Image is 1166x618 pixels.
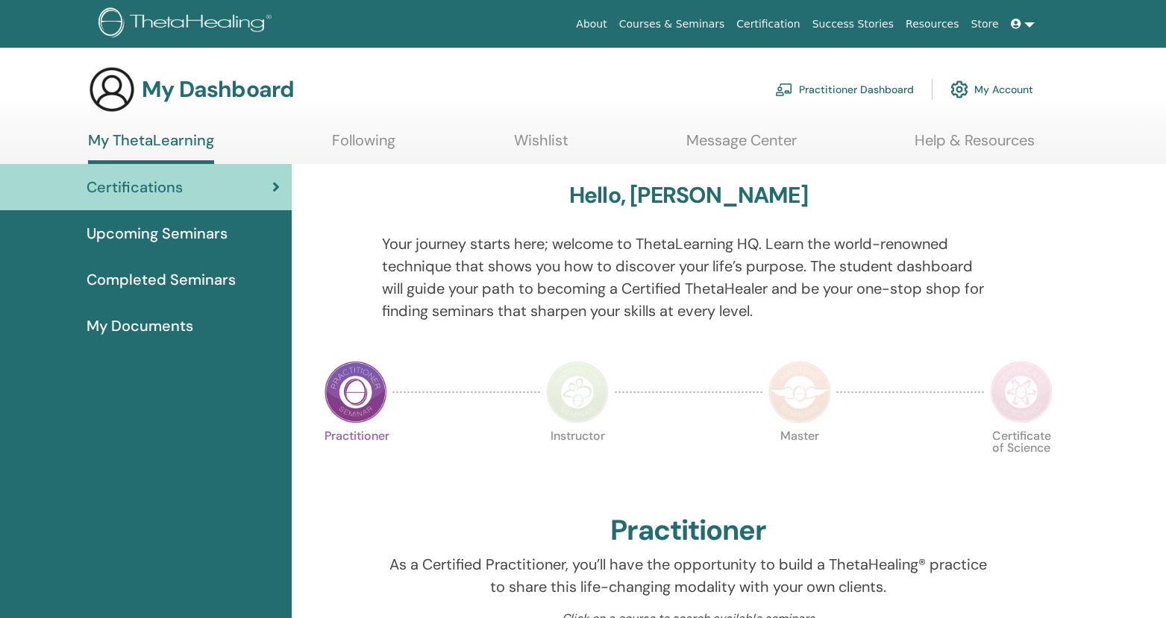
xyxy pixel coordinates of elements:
a: Message Center [686,131,797,160]
img: logo.png [98,7,277,41]
img: chalkboard-teacher.svg [775,83,793,96]
a: My ThetaLearning [88,131,214,164]
a: Resources [900,10,965,38]
a: Success Stories [806,10,900,38]
img: cog.svg [950,77,968,102]
img: Master [768,361,831,423]
p: As a Certified Practitioner, you’ll have the opportunity to build a ThetaHealing® practice to sha... [382,553,995,598]
a: Help & Resources [915,131,1035,160]
span: My Documents [87,315,193,337]
a: Store [965,10,1005,38]
img: Practitioner [325,361,387,423]
a: Certification [730,10,806,38]
a: Following [332,131,395,160]
a: Practitioner Dashboard [775,73,914,106]
h3: Hello, [PERSON_NAME] [569,182,808,209]
a: Courses & Seminars [613,10,731,38]
a: About [570,10,612,38]
img: generic-user-icon.jpg [88,66,136,113]
h3: My Dashboard [142,76,294,103]
span: Completed Seminars [87,268,236,291]
p: Master [768,430,831,493]
p: Practitioner [325,430,387,493]
h2: Practitioner [610,514,766,548]
a: My Account [950,73,1033,106]
p: Your journey starts here; welcome to ThetaLearning HQ. Learn the world-renowned technique that sh... [382,233,995,322]
p: Instructor [546,430,609,493]
span: Upcoming Seminars [87,222,228,245]
img: Certificate of Science [990,361,1053,423]
p: Certificate of Science [990,430,1053,493]
span: Certifications [87,176,183,198]
a: Wishlist [514,131,568,160]
img: Instructor [546,361,609,423]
